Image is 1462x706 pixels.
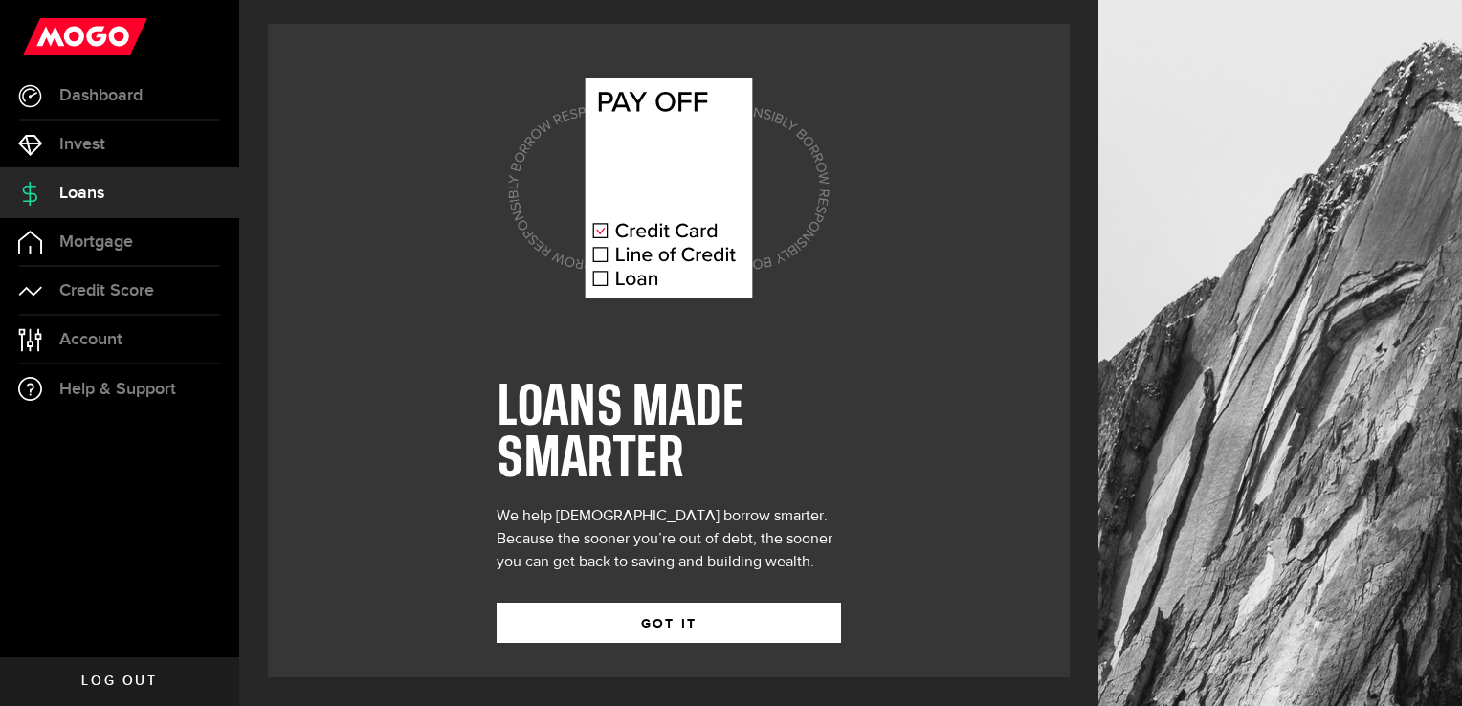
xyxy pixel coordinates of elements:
[59,331,122,348] span: Account
[59,87,143,104] span: Dashboard
[497,603,841,643] button: GOT IT
[59,233,133,251] span: Mortgage
[59,136,105,153] span: Invest
[59,185,104,202] span: Loans
[59,282,154,299] span: Credit Score
[59,381,176,398] span: Help & Support
[81,674,157,688] span: Log out
[497,383,841,486] h1: LOANS MADE SMARTER
[497,505,841,574] div: We help [DEMOGRAPHIC_DATA] borrow smarter. Because the sooner you’re out of debt, the sooner you ...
